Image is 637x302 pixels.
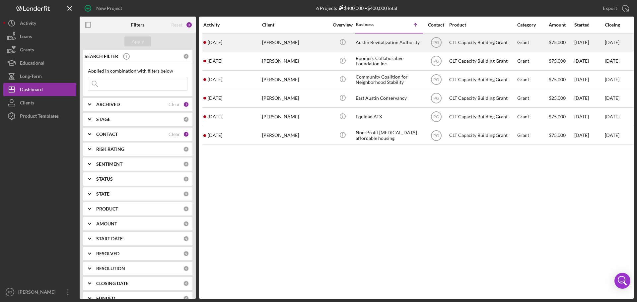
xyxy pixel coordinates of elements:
button: Long-Term [3,70,76,83]
button: New Project [80,2,129,15]
div: 1 [183,101,189,107]
div: 0 [183,280,189,286]
time: [DATE] [605,58,619,64]
b: CLOSING DATE [96,281,128,286]
div: Started [574,22,604,28]
div: [DATE] [574,108,604,126]
div: 0 [183,206,189,212]
div: Clear [169,132,180,137]
div: [PERSON_NAME] [17,285,60,300]
div: Non-Profit [MEDICAL_DATA] affordable housing [356,127,422,144]
div: Client [262,22,328,28]
b: START DATE [96,236,123,241]
div: CLT Capacity Building Grant [449,127,516,144]
div: Business [356,22,389,27]
div: Product Templates [20,109,59,124]
text: PG [433,40,439,45]
button: Dashboard [3,83,76,96]
button: Apply [124,36,151,46]
div: Product [449,22,516,28]
b: RESOLUTION [96,266,125,271]
div: Grant [517,34,548,51]
div: [PERSON_NAME] [262,90,328,107]
div: 0 [183,251,189,257]
button: Grants [3,43,76,56]
time: 2025-09-19 20:58 [208,40,222,45]
div: Activity [20,17,36,31]
div: 2 [186,22,192,28]
text: PG [433,96,439,101]
div: Contact [424,22,449,28]
div: Amount [549,22,574,28]
div: Grant [517,90,548,107]
div: 6 Projects • $400,000 Total [316,5,397,11]
div: Educational [20,56,44,71]
div: [PERSON_NAME] [262,34,328,51]
b: AMOUNT [96,221,117,226]
button: PG[PERSON_NAME] [3,285,76,299]
div: CLT Capacity Building Grant [449,34,516,51]
div: [PERSON_NAME] [262,71,328,89]
div: Equidad ATX [356,108,422,126]
time: 2025-09-20 16:09 [208,58,222,64]
div: 0 [183,53,189,59]
div: Apply [132,36,144,46]
text: PG [433,59,439,64]
button: Clients [3,96,76,109]
div: CLT Capacity Building Grant [449,108,516,126]
div: Clear [169,102,180,107]
div: Austin Revitalization Authority [356,34,422,51]
text: PG [433,115,439,119]
span: $75,000 [549,114,566,119]
time: [DATE] [605,95,619,101]
div: Open Intercom Messenger [614,273,630,289]
b: CONTACT [96,132,118,137]
div: Activity [203,22,261,28]
div: 0 [183,266,189,272]
div: [PERSON_NAME] [262,52,328,70]
time: 2025-08-11 12:27 [208,114,222,119]
div: 0 [183,221,189,227]
div: Loans [20,30,32,45]
text: PG [433,78,439,82]
div: [PERSON_NAME] [262,108,328,126]
div: Applied in combination with filters below [88,68,187,74]
div: 0 [183,116,189,122]
div: Reset [171,22,182,28]
b: STATE [96,191,109,197]
span: $75,000 [549,39,566,45]
time: 2025-10-03 19:03 [208,95,222,101]
button: Educational [3,56,76,70]
div: Clients [20,96,34,111]
text: PG [8,290,12,294]
b: ARCHIVED [96,102,120,107]
div: [DATE] [574,71,604,89]
b: SENTIMENT [96,161,122,167]
div: 0 [183,191,189,197]
div: 0 [183,146,189,152]
button: Export [596,2,634,15]
span: $25,000 [549,95,566,101]
span: $75,000 [549,132,566,138]
div: Grant [517,71,548,89]
span: $75,000 [549,58,566,64]
div: $400,000 [337,5,364,11]
div: Long-Term [20,70,42,85]
div: Dashboard [20,83,43,98]
div: Category [517,22,548,28]
time: 2025-09-30 21:04 [208,77,222,82]
div: [DATE] [574,34,604,51]
button: Product Templates [3,109,76,123]
div: New Project [96,2,122,15]
time: [DATE] [605,77,619,82]
div: 0 [183,236,189,242]
b: SEARCH FILTER [85,54,118,59]
b: FUNDED [96,296,115,301]
div: 0 [183,295,189,301]
div: Grant [517,127,548,144]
